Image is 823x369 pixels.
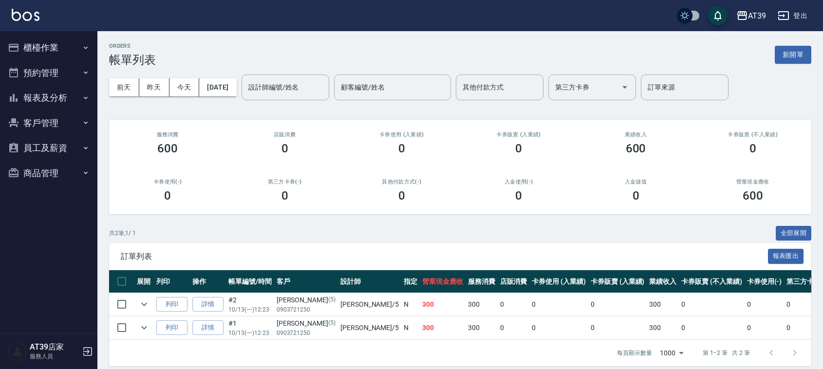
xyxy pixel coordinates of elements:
[121,131,214,138] h3: 服務消費
[617,349,652,357] p: 每頁顯示數量
[156,297,187,312] button: 列印
[277,295,336,305] div: [PERSON_NAME]
[277,329,336,337] p: 0903721250
[703,349,750,357] p: 第 1–2 筆 共 2 筆
[633,189,639,203] h3: 0
[277,318,336,329] div: [PERSON_NAME]
[745,293,785,316] td: 0
[190,270,226,293] th: 操作
[588,316,647,339] td: 0
[238,131,331,138] h2: 店販消費
[355,131,449,138] h2: 卡券使用 (入業績)
[706,179,800,185] h2: 營業現金應收
[708,6,728,25] button: save
[466,293,498,316] td: 300
[647,316,679,339] td: 300
[30,342,79,352] h5: AT39店家
[706,131,800,138] h2: 卡券販賣 (不入業績)
[4,85,94,111] button: 報表及分析
[466,316,498,339] td: 300
[121,179,214,185] h2: 卡券使用(-)
[420,293,466,316] td: 300
[749,142,756,155] h3: 0
[274,270,338,293] th: 客戶
[774,7,811,25] button: 登出
[515,142,522,155] h3: 0
[776,226,812,241] button: 全部展開
[164,189,171,203] h3: 0
[139,78,169,96] button: 昨天
[768,251,804,260] a: 報表匯出
[328,318,336,329] p: (5)
[768,249,804,264] button: 報表匯出
[529,293,588,316] td: 0
[338,316,401,339] td: [PERSON_NAME] /5
[109,78,139,96] button: 前天
[226,270,274,293] th: 帳單編號/時間
[679,316,744,339] td: 0
[529,316,588,339] td: 0
[199,78,236,96] button: [DATE]
[281,189,288,203] h3: 0
[398,189,405,203] h3: 0
[137,297,151,312] button: expand row
[226,316,274,339] td: #1
[515,189,522,203] h3: 0
[169,78,200,96] button: 今天
[679,270,744,293] th: 卡券販賣 (不入業績)
[109,53,156,67] h3: 帳單列表
[4,111,94,136] button: 客戶管理
[228,329,272,337] p: 10/13 (一) 12:23
[743,189,763,203] h3: 600
[137,320,151,335] button: expand row
[745,316,785,339] td: 0
[109,229,136,238] p: 共 2 筆, 1 / 1
[30,352,79,361] p: 服務人員
[647,293,679,316] td: 300
[498,270,530,293] th: 店販消費
[529,270,588,293] th: 卡券使用 (入業績)
[134,270,154,293] th: 展開
[775,46,811,64] button: 新開單
[338,270,401,293] th: 設計師
[626,142,646,155] h3: 600
[679,293,744,316] td: 0
[420,270,466,293] th: 營業現金應收
[472,131,565,138] h2: 卡券販賣 (入業績)
[277,305,336,314] p: 0903721250
[154,270,190,293] th: 列印
[401,293,420,316] td: N
[401,270,420,293] th: 指定
[226,293,274,316] td: #2
[157,142,178,155] h3: 600
[401,316,420,339] td: N
[617,79,633,95] button: Open
[745,270,785,293] th: 卡券使用(-)
[589,131,682,138] h2: 業績收入
[656,340,687,366] div: 1000
[4,135,94,161] button: 員工及薪資
[420,316,466,339] td: 300
[472,179,565,185] h2: 入金使用(-)
[748,10,766,22] div: AT39
[398,142,405,155] h3: 0
[355,179,449,185] h2: 其他付款方式(-)
[338,293,401,316] td: [PERSON_NAME] /5
[121,252,768,261] span: 訂單列表
[192,297,224,312] a: 詳情
[498,316,530,339] td: 0
[589,179,682,185] h2: 入金儲值
[192,320,224,335] a: 詳情
[4,35,94,60] button: 櫃檯作業
[775,50,811,59] a: 新開單
[732,6,770,26] button: AT39
[588,293,647,316] td: 0
[281,142,288,155] h3: 0
[4,60,94,86] button: 預約管理
[328,295,336,305] p: (5)
[238,179,331,185] h2: 第三方卡券(-)
[156,320,187,335] button: 列印
[12,9,39,21] img: Logo
[4,161,94,186] button: 商品管理
[109,43,156,49] h2: ORDERS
